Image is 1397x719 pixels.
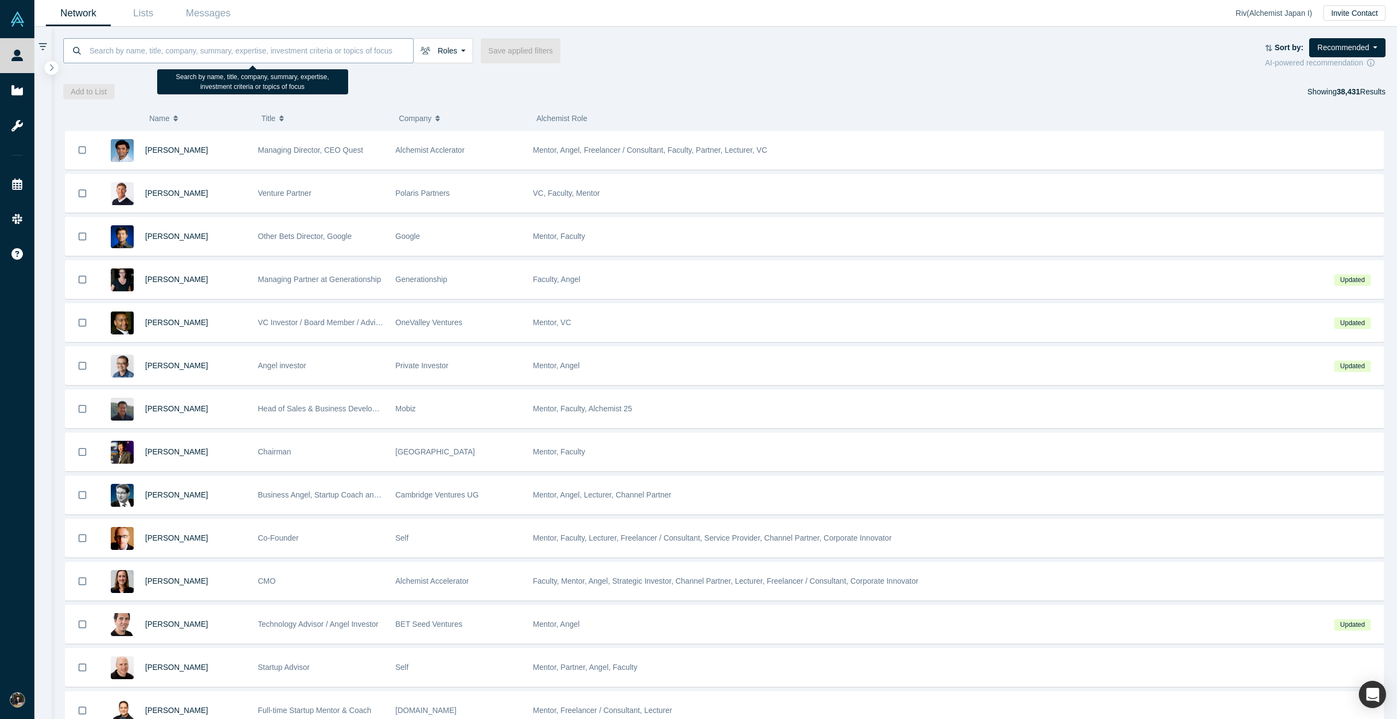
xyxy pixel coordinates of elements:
a: [PERSON_NAME] [145,146,208,154]
img: Martin Giese's Profile Image [111,484,134,507]
span: Faculty, Mentor, Angel, Strategic Investor, Channel Partner, Lecturer, Freelancer / Consultant, C... [533,577,918,585]
a: Messages [176,1,241,26]
img: Gnani Palanikumar's Profile Image [111,139,134,162]
a: [PERSON_NAME] [145,663,208,672]
img: Danny Chee's Profile Image [111,355,134,378]
button: Save applied filters [481,38,560,63]
button: Name [149,107,250,130]
span: Alchemist Role [536,114,587,123]
span: [GEOGRAPHIC_DATA] [396,447,475,456]
button: Title [261,107,387,130]
span: Name [149,107,169,130]
a: [PERSON_NAME] [145,706,208,715]
span: Mentor, Faculty, Alchemist 25 [533,404,632,413]
span: Mentor, Partner, Angel, Faculty [533,663,637,672]
span: Business Angel, Startup Coach and best-selling author [258,490,443,499]
span: Google [396,232,420,241]
span: Angel investor [258,361,307,370]
span: Mobiz [396,404,416,413]
span: BET Seed Ventures [396,620,463,628]
span: Managing Partner at Generationship [258,275,381,284]
button: Bookmark [65,304,99,341]
button: Bookmark [65,175,99,212]
button: Bookmark [65,606,99,643]
button: Bookmark [65,218,99,255]
button: Bookmark [65,433,99,471]
input: Search by name, title, company, summary, expertise, investment criteria or topics of focus [88,38,413,63]
img: Rachel Chalmers's Profile Image [111,268,134,291]
button: Bookmark [65,476,99,514]
img: Michael Chang's Profile Image [111,398,134,421]
span: Co-Founder [258,534,299,542]
button: Add to List [63,84,115,99]
button: Bookmark [65,649,99,686]
a: [PERSON_NAME] [145,232,208,241]
span: Self [396,663,409,672]
img: Adam Frankl's Profile Image [111,656,134,679]
span: Generationship [396,275,447,284]
span: [PERSON_NAME] [145,447,208,456]
button: Bookmark [65,347,99,385]
button: Bookmark [65,519,99,557]
img: Timothy Chou's Profile Image [111,441,134,464]
span: Venture Partner [258,189,312,197]
span: Startup Advisor [258,663,310,672]
a: [PERSON_NAME] [145,189,208,197]
span: Mentor, Faculty [533,447,586,456]
span: Self [396,534,409,542]
span: Head of Sales & Business Development (interim) [258,404,423,413]
span: Updated [1334,361,1370,372]
span: Full-time Startup Mentor & Coach [258,706,372,715]
span: Updated [1334,619,1370,631]
span: Mentor, VC [533,318,571,327]
img: Alchemist Vault Logo [10,11,25,27]
img: Juan Scarlett's Profile Image [111,311,134,334]
span: [PERSON_NAME] [145,361,208,370]
div: Showing [1308,84,1386,99]
span: Results [1336,87,1386,96]
button: Roles [413,38,473,63]
span: Polaris Partners [396,189,450,197]
span: CMO [258,577,276,585]
span: Mentor, Angel, Freelancer / Consultant, Faculty, Partner, Lecturer, VC [533,146,767,154]
a: [PERSON_NAME] [145,490,208,499]
span: Mentor, Angel [533,361,580,370]
div: Riv ( Alchemist Japan I ) [1235,8,1323,19]
span: Faculty, Angel [533,275,581,284]
img: Robert Winder's Profile Image [111,527,134,550]
span: VC, Faculty, Mentor [533,189,600,197]
span: Managing Director, CEO Quest [258,146,363,154]
a: [PERSON_NAME] [145,318,208,327]
span: Alchemist Accelerator [396,577,469,585]
div: AI-powered recommendation [1265,57,1386,69]
span: Mentor, Angel, Lecturer, Channel Partner [533,490,672,499]
img: Steven Kan's Profile Image [111,225,134,248]
span: Other Bets Director, Google [258,232,352,241]
button: Recommended [1309,38,1386,57]
img: Devon Crews's Profile Image [111,570,134,593]
img: Ikkei Uemura's Account [10,692,25,708]
a: [PERSON_NAME] [145,620,208,628]
span: OneValley Ventures [396,318,463,327]
button: Bookmark [65,390,99,428]
span: Updated [1334,274,1370,286]
span: Technology Advisor / Angel Investor [258,620,379,628]
button: Invite Contact [1323,5,1386,21]
span: Mentor, Faculty, Lecturer, Freelancer / Consultant, Service Provider, Channel Partner, Corporate ... [533,534,892,542]
a: [PERSON_NAME] [145,275,208,284]
a: [PERSON_NAME] [145,577,208,585]
a: Lists [111,1,176,26]
span: Private Investor [396,361,449,370]
a: Network [46,1,111,26]
a: [PERSON_NAME] [145,404,208,413]
span: [PERSON_NAME] [145,534,208,542]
